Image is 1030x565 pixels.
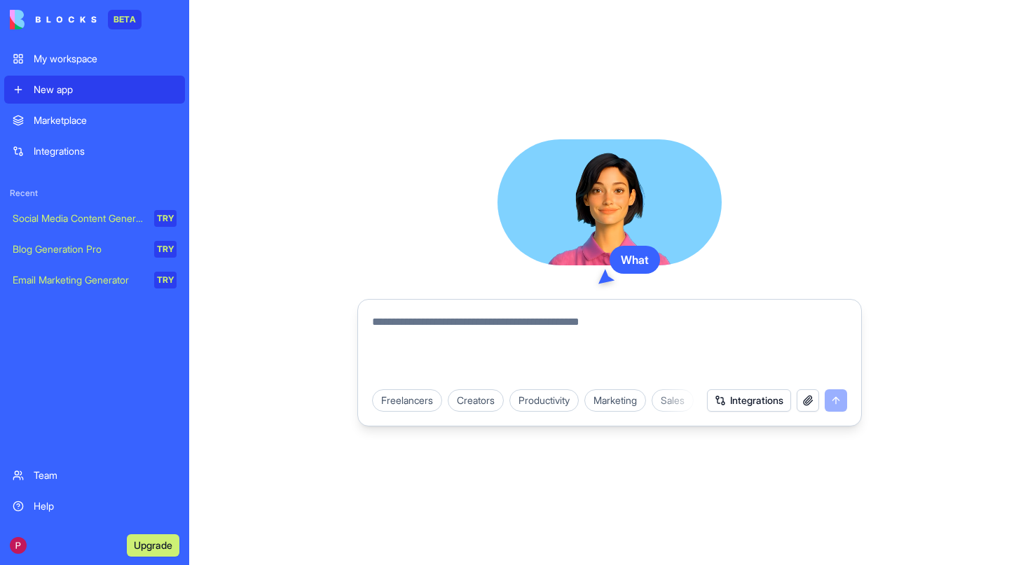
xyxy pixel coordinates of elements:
[10,537,27,554] img: ACg8ocIp9NggE7vAPPtesxhRrVGCB9NpYxqwEokA4no3TmMP-mzR7w=s96-c
[34,144,177,158] div: Integrations
[34,499,177,513] div: Help
[13,242,144,256] div: Blog Generation Pro
[610,246,660,274] div: What
[154,241,177,258] div: TRY
[4,188,185,199] span: Recent
[34,468,177,482] div: Team
[4,266,185,294] a: Email Marketing GeneratorTRY
[4,204,185,232] a: Social Media Content GeneratorTRY
[10,10,97,29] img: logo
[13,211,144,225] div: Social Media Content Generator
[448,389,504,412] div: Creators
[4,492,185,520] a: Help
[707,389,791,412] button: Integrations
[509,389,579,412] div: Productivity
[4,106,185,134] a: Marketplace
[108,10,142,29] div: BETA
[154,272,177,288] div: TRY
[127,538,179,552] a: Upgrade
[4,137,185,165] a: Integrations
[652,389,694,412] div: Sales
[154,210,177,227] div: TRY
[34,83,177,97] div: New app
[4,461,185,489] a: Team
[372,389,442,412] div: Freelancers
[127,534,179,557] button: Upgrade
[10,10,142,29] a: BETA
[13,273,144,287] div: Email Marketing Generator
[584,389,646,412] div: Marketing
[34,113,177,127] div: Marketplace
[4,76,185,104] a: New app
[4,45,185,73] a: My workspace
[4,235,185,263] a: Blog Generation ProTRY
[34,52,177,66] div: My workspace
